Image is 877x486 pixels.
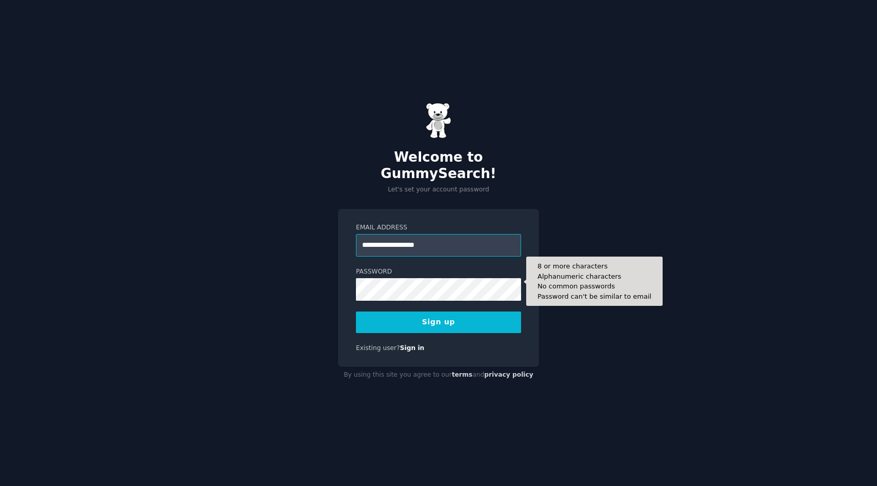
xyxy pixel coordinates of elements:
p: Let's set your account password [338,185,539,195]
div: By using this site you agree to our and [338,367,539,383]
label: Password [356,267,521,277]
a: Sign in [400,344,425,352]
img: Gummy Bear [426,103,451,139]
a: terms [452,371,472,378]
h2: Welcome to GummySearch! [338,149,539,182]
a: privacy policy [484,371,533,378]
label: Email Address [356,223,521,232]
button: Sign up [356,312,521,333]
span: Existing user? [356,344,400,352]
